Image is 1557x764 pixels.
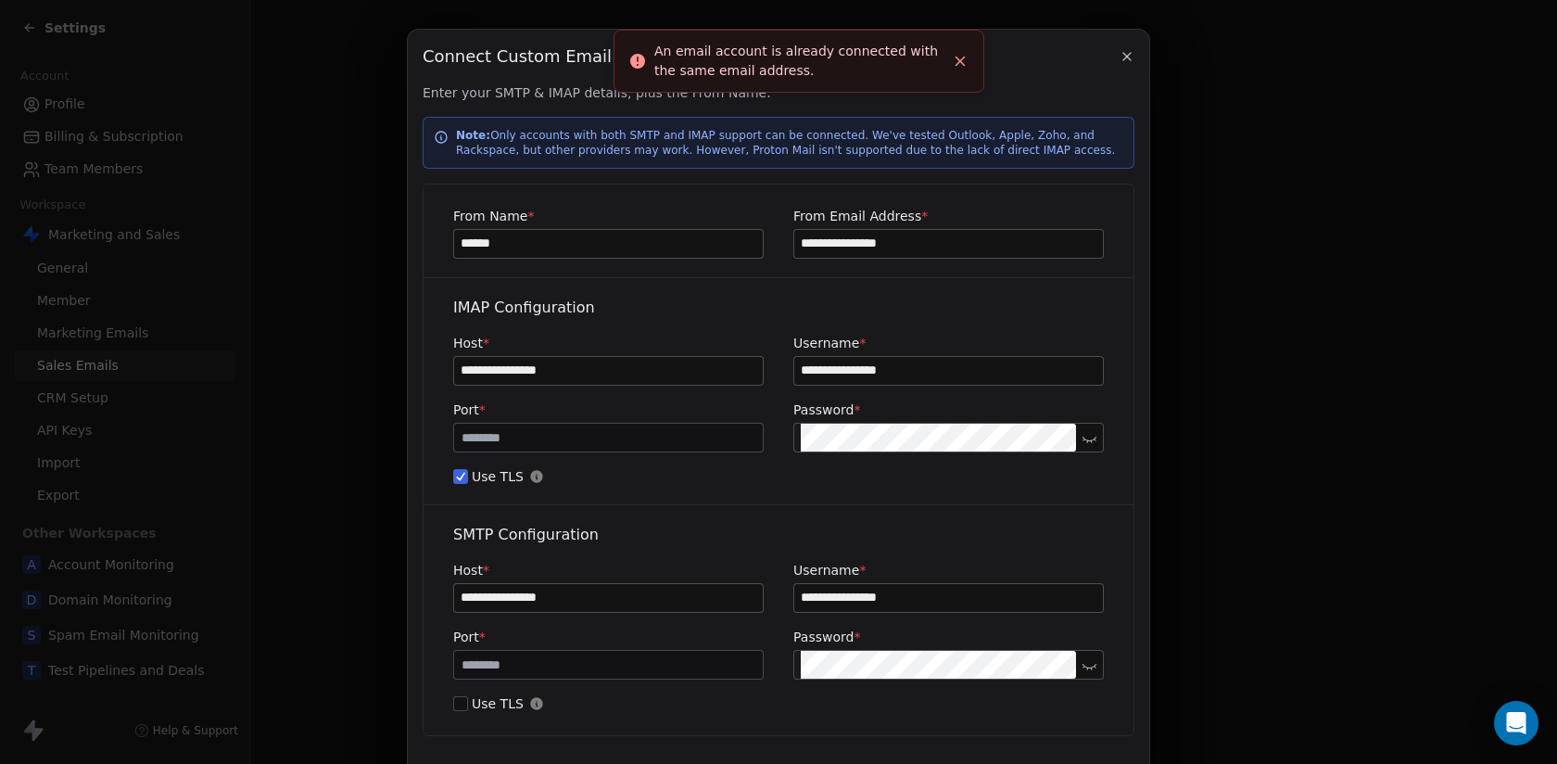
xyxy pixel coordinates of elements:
[453,694,468,713] button: Use TLS
[793,401,1104,419] label: Password
[453,524,1104,546] div: SMTP Configuration
[453,401,764,419] label: Port
[793,561,1104,579] label: Username
[793,207,1104,225] label: From Email Address
[453,207,764,225] label: From Name
[423,45,612,69] span: Connect Custom Email
[456,129,490,142] strong: Note:
[453,694,1104,713] span: Use TLS
[456,128,1123,158] p: Only accounts with both SMTP and IMAP support can be connected. We've tested Outlook, Apple, Zoho...
[453,467,468,486] button: Use TLS
[793,334,1104,352] label: Username
[654,42,944,81] div: An email account is already connected with the same email address.
[453,561,764,579] label: Host
[453,297,1104,319] div: IMAP Configuration
[423,83,1134,102] span: Enter your SMTP & IMAP details, plus the From Name.
[948,49,972,73] button: Close toast
[793,628,1104,646] label: Password
[453,628,764,646] label: Port
[453,467,1104,486] span: Use TLS
[453,334,764,352] label: Host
